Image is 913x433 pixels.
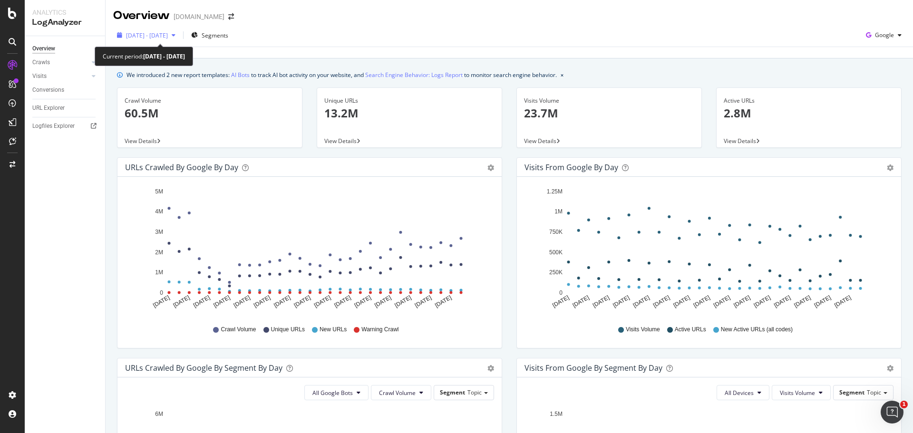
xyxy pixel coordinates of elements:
[143,52,185,60] b: [DATE] - [DATE]
[125,137,157,145] span: View Details
[172,294,191,309] text: [DATE]
[559,289,563,296] text: 0
[313,294,332,309] text: [DATE]
[32,8,97,17] div: Analytics
[155,188,163,195] text: 5M
[547,188,563,195] text: 1.25M
[626,326,660,334] span: Visits Volume
[125,105,295,121] p: 60.5M
[524,163,618,172] div: Visits from Google by day
[887,164,894,171] div: gear
[125,163,238,172] div: URLs Crawled by Google by day
[32,121,98,131] a: Logfiles Explorer
[155,269,163,276] text: 1M
[293,294,312,309] text: [DATE]
[487,365,494,372] div: gear
[551,294,570,309] text: [DATE]
[125,96,295,105] div: Crawl Volume
[379,389,416,397] span: Crawl Volume
[524,105,694,121] p: 23.7M
[487,164,494,171] div: gear
[813,294,832,309] text: [DATE]
[228,13,234,20] div: arrow-right-arrow-left
[312,389,353,397] span: All Google Bots
[632,294,651,309] text: [DATE]
[724,105,894,121] p: 2.8M
[32,17,97,28] div: LogAnalyzer
[434,294,453,309] text: [DATE]
[672,294,691,309] text: [DATE]
[440,388,465,396] span: Segment
[113,8,170,24] div: Overview
[867,388,881,396] span: Topic
[192,294,211,309] text: [DATE]
[32,85,64,95] div: Conversions
[712,294,731,309] text: [DATE]
[125,363,282,373] div: URLs Crawled by Google By Segment By Day
[32,71,47,81] div: Visits
[724,137,756,145] span: View Details
[371,385,431,400] button: Crawl Volume
[365,70,463,80] a: Search Engine Behavior: Logs Report
[272,294,291,309] text: [DATE]
[717,385,769,400] button: All Devices
[304,385,369,400] button: All Google Bots
[550,411,563,417] text: 1.5M
[394,294,413,309] text: [DATE]
[202,31,228,39] span: Segments
[32,85,98,95] a: Conversions
[103,51,185,62] div: Current period:
[324,137,357,145] span: View Details
[652,294,671,309] text: [DATE]
[231,70,250,80] a: AI Bots
[361,326,398,334] span: Warning Crawl
[155,249,163,256] text: 2M
[772,385,831,400] button: Visits Volume
[32,103,98,113] a: URL Explorer
[160,289,163,296] text: 0
[753,294,772,309] text: [DATE]
[320,326,347,334] span: New URLs
[32,71,89,81] a: Visits
[32,103,65,113] div: URL Explorer
[212,294,231,309] text: [DATE]
[32,44,55,54] div: Overview
[675,326,706,334] span: Active URLs
[793,294,812,309] text: [DATE]
[549,249,563,256] text: 500K
[221,326,256,334] span: Crawl Volume
[271,326,305,334] span: Unique URLs
[875,31,894,39] span: Google
[839,388,864,396] span: Segment
[353,294,372,309] text: [DATE]
[780,389,815,397] span: Visits Volume
[549,269,563,276] text: 250K
[113,28,179,43] button: [DATE] - [DATE]
[324,105,495,121] p: 13.2M
[721,326,793,334] span: New Active URLs (all codes)
[155,209,163,215] text: 4M
[881,401,903,423] iframe: Intercom live chat
[117,70,902,80] div: info banner
[524,184,890,317] svg: A chart.
[125,184,491,317] svg: A chart.
[692,294,711,309] text: [DATE]
[732,294,751,309] text: [DATE]
[155,411,163,417] text: 6M
[32,58,50,67] div: Crawls
[233,294,252,309] text: [DATE]
[572,294,591,309] text: [DATE]
[467,388,482,396] span: Topic
[862,28,905,43] button: Google
[174,12,224,21] div: [DOMAIN_NAME]
[833,294,852,309] text: [DATE]
[592,294,611,309] text: [DATE]
[900,401,908,408] span: 1
[773,294,792,309] text: [DATE]
[558,68,566,82] button: close banner
[187,28,232,43] button: Segments
[126,70,557,80] div: We introduced 2 new report templates: to track AI bot activity on your website, and to monitor se...
[724,96,894,105] div: Active URLs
